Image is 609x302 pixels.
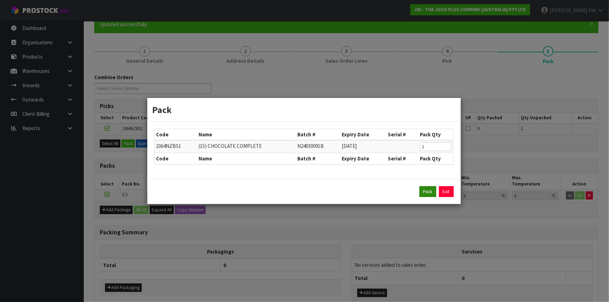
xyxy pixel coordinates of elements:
[419,186,436,197] button: Pack
[340,153,386,164] th: Expiry Date
[199,143,262,149] span: (15) CHOCOLATE COMPLETE
[153,103,455,116] h3: Pack
[418,153,453,164] th: Pack Qty
[297,143,324,149] span: N24030091B
[197,153,296,164] th: Name
[155,129,197,140] th: Code
[342,143,357,149] span: [DATE]
[296,153,340,164] th: Batch #
[439,186,454,197] a: Exit
[296,129,340,140] th: Batch #
[386,129,418,140] th: Serial #
[418,129,453,140] th: Pack Qty
[197,129,296,140] th: Name
[155,153,197,164] th: Code
[386,153,418,164] th: Serial #
[340,129,386,140] th: Expiry Date
[156,143,181,149] span: 2364NZBS1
